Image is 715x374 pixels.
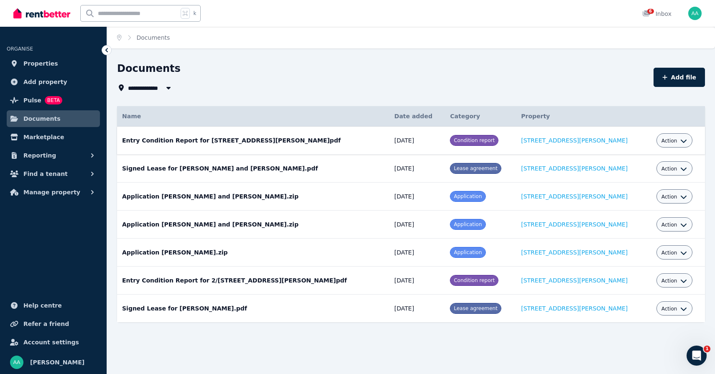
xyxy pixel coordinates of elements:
[117,211,389,239] td: Application [PERSON_NAME] and [PERSON_NAME].zip
[389,106,445,127] th: Date added
[661,305,677,312] span: Action
[521,221,628,228] a: [STREET_ADDRESS][PERSON_NAME]
[389,239,445,267] td: [DATE]
[454,305,497,311] span: Lease agreement
[23,59,58,69] span: Properties
[13,7,70,20] img: RentBetter
[389,155,445,183] td: [DATE]
[7,147,100,164] button: Reporting
[23,132,64,142] span: Marketplace
[704,346,710,352] span: 1
[117,295,389,323] td: Signed Lease for [PERSON_NAME].pdf
[454,137,495,143] span: Condition report
[454,193,482,199] span: Application
[7,184,100,201] button: Manage property
[661,249,687,256] button: Action
[454,277,495,283] span: Condition report
[389,183,445,211] td: [DATE]
[521,165,628,172] a: [STREET_ADDRESS][PERSON_NAME]
[661,137,677,144] span: Action
[516,106,651,127] th: Property
[23,150,56,160] span: Reporting
[122,113,141,120] span: Name
[30,357,84,367] span: [PERSON_NAME]
[23,77,67,87] span: Add property
[117,239,389,267] td: Application [PERSON_NAME].zip
[661,249,677,256] span: Action
[117,183,389,211] td: Application [PERSON_NAME] and [PERSON_NAME].zip
[7,92,100,109] a: PulseBETA
[117,267,389,295] td: Entry Condition Report for 2/[STREET_ADDRESS][PERSON_NAME]pdf
[688,7,702,20] img: Ashlee Arndt
[23,300,62,310] span: Help centre
[389,127,445,155] td: [DATE]
[454,165,497,171] span: Lease agreement
[137,33,170,42] span: Documents
[107,27,180,48] nav: Breadcrumb
[193,10,196,17] span: k
[7,110,100,127] a: Documents
[45,96,62,104] span: BETA
[389,295,445,323] td: [DATE]
[7,74,100,90] a: Add property
[661,165,687,172] button: Action
[647,9,654,14] span: 6
[7,129,100,145] a: Marketplace
[661,277,687,284] button: Action
[521,277,628,284] a: [STREET_ADDRESS][PERSON_NAME]
[521,193,628,200] a: [STREET_ADDRESS][PERSON_NAME]
[23,337,79,347] span: Account settings
[661,193,677,200] span: Action
[10,356,23,369] img: Ashlee Arndt
[521,137,628,144] a: [STREET_ADDRESS][PERSON_NAME]
[7,55,100,72] a: Properties
[389,211,445,239] td: [DATE]
[7,297,100,314] a: Help centre
[521,249,628,256] a: [STREET_ADDRESS][PERSON_NAME]
[661,221,687,228] button: Action
[661,305,687,312] button: Action
[454,221,482,227] span: Application
[661,277,677,284] span: Action
[661,165,677,172] span: Action
[7,315,100,332] a: Refer a friend
[23,95,41,105] span: Pulse
[117,155,389,183] td: Signed Lease for [PERSON_NAME] and [PERSON_NAME].pdf
[23,114,61,124] span: Documents
[389,267,445,295] td: [DATE]
[642,10,672,18] div: Inbox
[23,319,69,329] span: Refer a friend
[654,68,705,87] button: Add file
[521,305,628,312] a: [STREET_ADDRESS][PERSON_NAME]
[7,334,100,351] a: Account settings
[687,346,707,366] iframe: Intercom live chat
[7,46,33,52] span: ORGANISE
[661,193,687,200] button: Action
[661,221,677,228] span: Action
[454,249,482,255] span: Application
[23,187,80,197] span: Manage property
[117,127,389,155] td: Entry Condition Report for [STREET_ADDRESS][PERSON_NAME]pdf
[445,106,516,127] th: Category
[23,169,68,179] span: Find a tenant
[661,137,687,144] button: Action
[7,165,100,182] button: Find a tenant
[117,62,181,75] h1: Documents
